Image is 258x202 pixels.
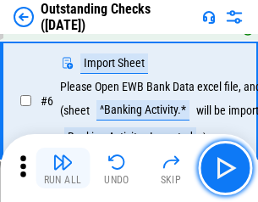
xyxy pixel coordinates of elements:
div: ^Banking Activity.* [96,100,189,121]
div: Run All [44,175,82,185]
div: Banking Activity - Imported [64,127,196,148]
button: Skip [144,148,198,188]
div: Skip [161,175,182,185]
span: # 6 [41,94,53,108]
img: Support [202,10,216,24]
button: Run All [36,148,90,188]
img: Back [14,7,34,27]
div: Undo [104,175,129,185]
div: (sheet [60,104,90,117]
div: Import Sheet [80,53,148,74]
img: Run All [52,152,73,172]
button: Undo [90,148,144,188]
img: Skip [161,152,181,172]
img: Settings menu [224,7,244,27]
div: Outstanding Checks ([DATE]) [41,1,195,33]
img: Undo [107,152,127,172]
img: Main button [211,154,239,182]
